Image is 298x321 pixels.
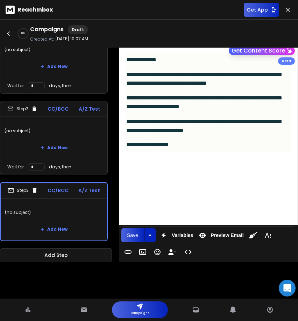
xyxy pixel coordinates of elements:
[247,228,260,242] button: Clean HTML
[78,187,100,194] p: A/Z Test
[151,245,164,259] button: Emoticons
[35,60,73,74] button: Add New
[121,245,135,259] button: Insert Link (Ctrl+K)
[278,57,295,65] div: Beta
[229,47,295,55] button: Get Content Score
[165,245,179,259] button: Insert Unsubscribe Link
[209,232,245,238] span: Preview Email
[279,280,296,296] div: Open Intercom Messenger
[35,141,73,155] button: Add New
[55,36,88,42] p: [DATE] 10:07 AM
[30,36,54,42] p: Created At:
[17,6,53,14] p: ReachInbox
[261,228,275,242] button: More Text
[121,228,144,242] button: Save
[49,164,71,170] p: days, then
[5,203,103,222] p: (no subject)
[170,232,195,238] span: Variables
[48,187,69,194] p: CC/BCC
[196,228,245,242] button: Preview Email
[7,164,24,170] p: Wait for
[30,25,64,34] h1: Campaigns
[21,32,25,36] p: 0 %
[68,25,88,34] div: Draft
[244,3,279,17] button: Get App
[7,83,24,89] p: Wait for
[79,105,100,112] p: A/Z Test
[5,121,103,141] p: (no subject)
[7,106,37,112] div: Step 2
[49,83,71,89] p: days, then
[35,222,73,236] button: Add New
[8,187,38,194] div: Step 3
[182,245,195,259] button: Code View
[5,40,103,60] p: (no subject)
[48,105,69,112] p: CC/BCC
[136,245,149,259] button: Insert Image (Ctrl+P)
[131,310,149,317] p: Campaigns
[157,228,195,242] button: Variables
